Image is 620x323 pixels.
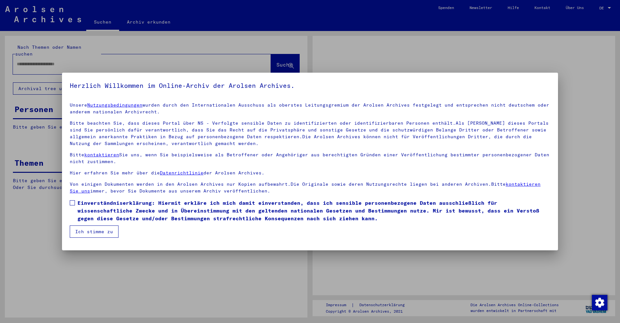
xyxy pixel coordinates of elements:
[70,170,550,176] p: Hier erfahren Sie mehr über die der Arolsen Archives.
[70,181,550,194] p: Von einigen Dokumenten werden in den Arolsen Archives nur Kopien aufbewahrt.Die Originale sowie d...
[70,151,550,165] p: Bitte Sie uns, wenn Sie beispielsweise als Betroffener oder Angehöriger aus berechtigten Gründen ...
[70,80,550,91] h5: Herzlich Willkommen im Online-Archiv der Arolsen Archives.
[84,152,119,158] a: kontaktieren
[70,102,550,115] p: Unsere wurden durch den Internationalen Ausschuss als oberstes Leitungsgremium der Arolsen Archiv...
[70,120,550,147] p: Bitte beachten Sie, dass dieses Portal über NS - Verfolgte sensible Daten zu identifizierten oder...
[77,199,550,222] span: Einverständniserklärung: Hiermit erkläre ich mich damit einverstanden, dass ich sensible personen...
[70,225,119,238] button: Ich stimme zu
[592,295,607,310] img: Zustimmung ändern
[160,170,203,176] a: Datenrichtlinie
[87,102,142,108] a: Nutzungsbedingungen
